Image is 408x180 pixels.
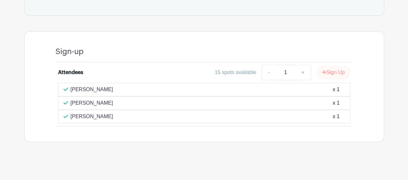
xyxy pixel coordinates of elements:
[333,86,339,93] div: x 1
[71,99,113,107] p: [PERSON_NAME]
[316,66,350,79] button: Sign Up
[55,47,84,56] h4: Sign-up
[261,65,276,80] a: -
[71,86,113,93] p: [PERSON_NAME]
[215,69,256,76] div: 15 spots available
[333,113,339,120] div: x 1
[333,99,339,107] div: x 1
[58,69,83,76] div: Attendees
[295,65,311,80] a: +
[71,113,113,120] p: [PERSON_NAME]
